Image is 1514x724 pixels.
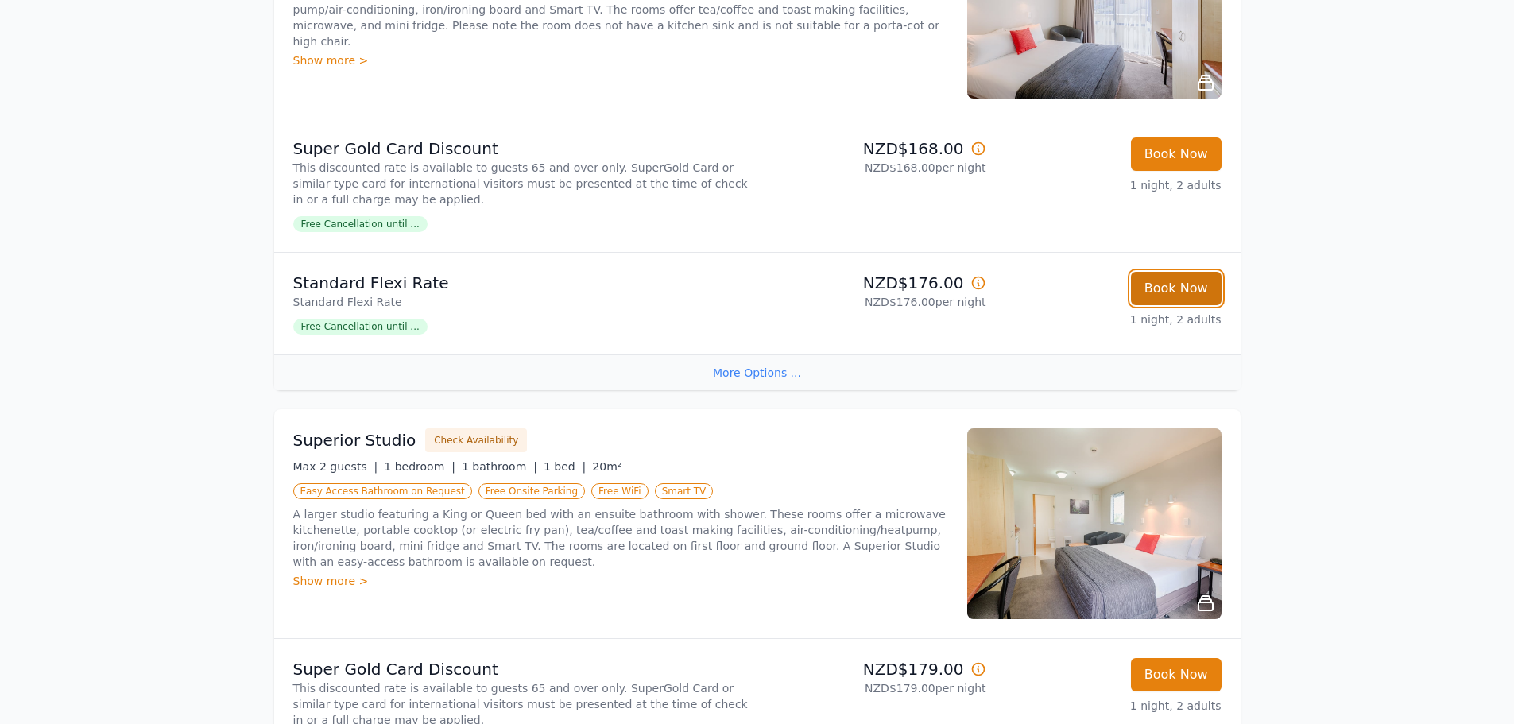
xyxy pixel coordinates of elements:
[764,658,986,680] p: NZD$179.00
[293,160,751,207] p: This discounted rate is available to guests 65 and over only. SuperGold Card or similar type card...
[293,294,751,310] p: Standard Flexi Rate
[1131,137,1222,171] button: Book Now
[999,698,1222,714] p: 1 night, 2 adults
[425,428,527,452] button: Check Availability
[293,483,472,499] span: Easy Access Bathroom on Request
[999,177,1222,193] p: 1 night, 2 adults
[764,680,986,696] p: NZD$179.00 per night
[293,658,751,680] p: Super Gold Card Discount
[293,460,378,473] span: Max 2 guests |
[544,460,586,473] span: 1 bed |
[293,319,428,335] span: Free Cancellation until ...
[655,483,714,499] span: Smart TV
[1131,658,1222,691] button: Book Now
[274,354,1241,390] div: More Options ...
[293,573,948,589] div: Show more >
[999,312,1222,327] p: 1 night, 2 adults
[764,294,986,310] p: NZD$176.00 per night
[764,160,986,176] p: NZD$168.00 per night
[462,460,537,473] span: 1 bathroom |
[293,506,948,570] p: A larger studio featuring a King or Queen bed with an ensuite bathroom with shower. These rooms o...
[478,483,585,499] span: Free Onsite Parking
[293,137,751,160] p: Super Gold Card Discount
[293,216,428,232] span: Free Cancellation until ...
[384,460,455,473] span: 1 bedroom |
[764,137,986,160] p: NZD$168.00
[1131,272,1222,305] button: Book Now
[293,52,948,68] div: Show more >
[592,460,621,473] span: 20m²
[293,429,416,451] h3: Superior Studio
[293,272,751,294] p: Standard Flexi Rate
[591,483,649,499] span: Free WiFi
[764,272,986,294] p: NZD$176.00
